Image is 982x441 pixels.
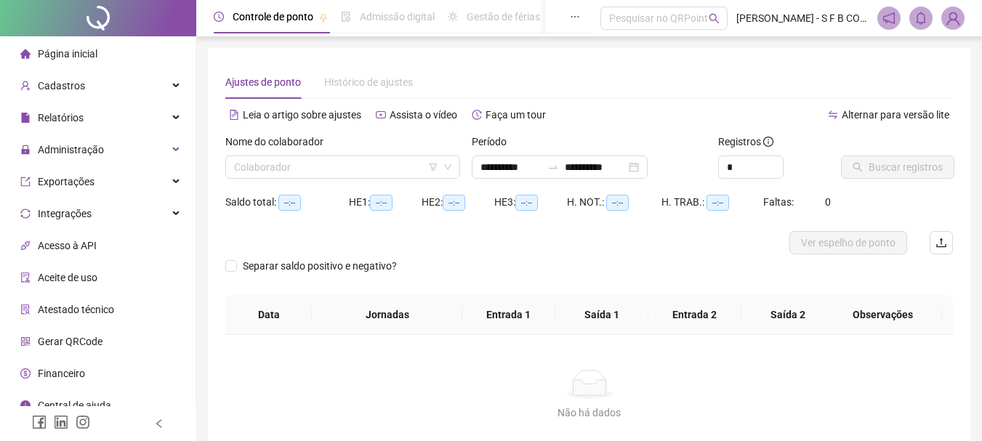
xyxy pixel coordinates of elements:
[835,307,930,323] span: Observações
[718,134,773,150] span: Registros
[763,196,796,208] span: Faltas:
[882,12,896,25] span: notification
[225,295,312,335] th: Data
[472,110,482,120] span: history
[38,304,114,315] span: Atestado técnico
[38,80,85,92] span: Cadastros
[229,110,239,120] span: file-text
[547,161,559,173] span: swap-right
[486,109,546,121] span: Faça um tour
[38,112,84,124] span: Relatórios
[448,12,458,22] span: sun
[38,400,111,411] span: Central de ajuda
[661,194,763,211] div: H. TRAB.:
[214,12,224,22] span: clock-circle
[237,258,403,274] span: Separar saldo positivo e negativo?
[38,240,97,251] span: Acesso à API
[38,144,104,155] span: Administração
[233,11,313,23] span: Controle de ponto
[467,11,540,23] span: Gestão de férias
[360,11,435,23] span: Admissão digital
[648,295,741,335] th: Entrada 2
[443,195,465,211] span: --:--
[824,295,942,335] th: Observações
[606,195,629,211] span: --:--
[567,194,661,211] div: H. NOT.:
[243,405,935,421] div: Não há dados
[763,137,773,147] span: info-circle
[20,81,31,91] span: user-add
[20,145,31,155] span: lock
[376,110,386,120] span: youtube
[429,163,438,171] span: filter
[422,194,494,211] div: HE 2:
[38,48,97,60] span: Página inicial
[20,49,31,59] span: home
[349,194,422,211] div: HE 1:
[707,195,729,211] span: --:--
[341,12,351,22] span: file-done
[20,272,31,283] span: audit
[32,415,47,429] span: facebook
[225,194,349,211] div: Saldo total:
[825,196,831,208] span: 0
[494,194,567,211] div: HE 3:
[38,368,85,379] span: Financeiro
[38,208,92,219] span: Integrações
[789,231,907,254] button: Ver espelho de ponto
[370,195,393,211] span: --:--
[154,418,164,429] span: left
[20,209,31,219] span: sync
[741,295,834,335] th: Saída 2
[555,295,648,335] th: Saída 1
[20,336,31,347] span: qrcode
[225,76,301,88] span: Ajustes de ponto
[76,415,90,429] span: instagram
[828,110,838,120] span: swap
[324,76,413,88] span: Histórico de ajustes
[312,295,462,335] th: Jornadas
[841,155,954,179] button: Buscar registros
[942,7,964,29] img: 82559
[278,195,301,211] span: --:--
[709,13,720,24] span: search
[54,415,68,429] span: linkedin
[38,176,94,187] span: Exportações
[20,304,31,315] span: solution
[390,109,457,121] span: Assista o vídeo
[914,12,927,25] span: bell
[38,336,102,347] span: Gerar QRCode
[243,109,361,121] span: Leia o artigo sobre ajustes
[20,177,31,187] span: export
[443,163,452,171] span: down
[20,368,31,379] span: dollar
[736,10,869,26] span: [PERSON_NAME] - S F B COMERCIO DE MOVEIS E ELETRO
[570,12,580,22] span: ellipsis
[20,400,31,410] span: info-circle
[319,13,328,22] span: pushpin
[225,134,333,150] label: Nome do colaborador
[38,272,97,283] span: Aceite de uso
[547,161,559,173] span: to
[935,237,947,248] span: upload
[462,295,555,335] th: Entrada 1
[472,134,516,150] label: Período
[20,113,31,123] span: file
[842,109,949,121] span: Alternar para versão lite
[20,240,31,251] span: api
[515,195,538,211] span: --:--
